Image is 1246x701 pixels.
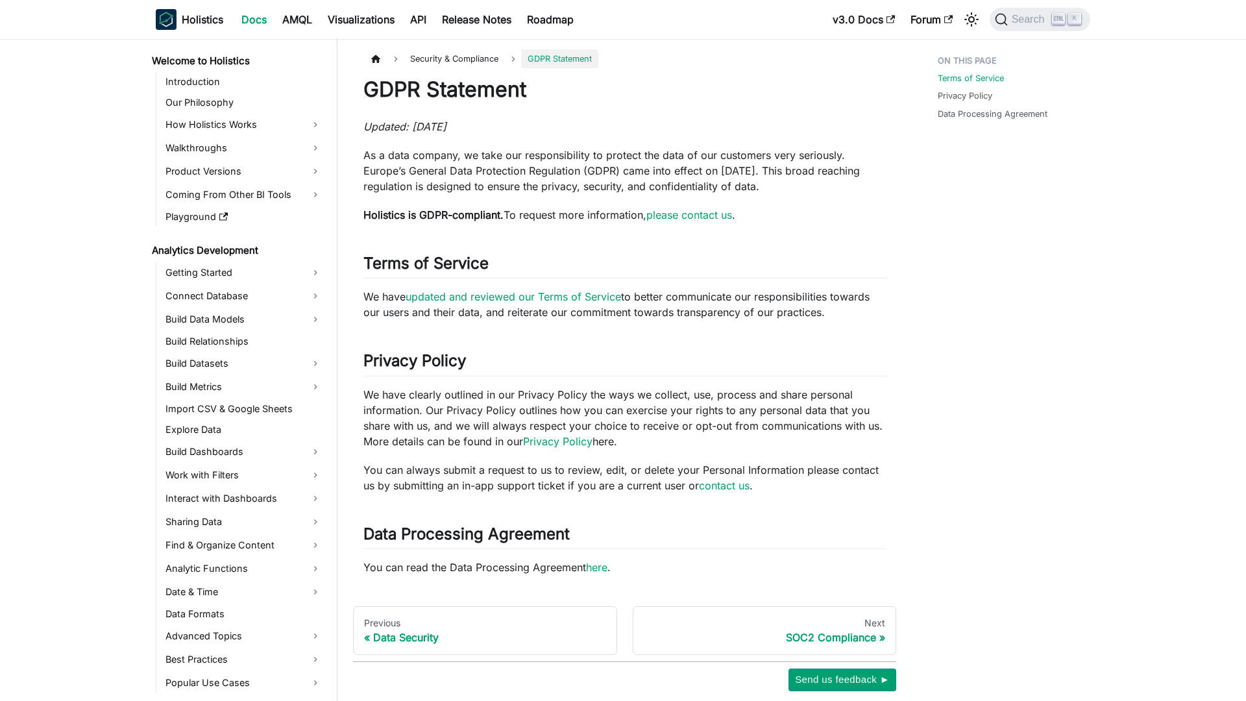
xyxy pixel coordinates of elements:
a: Our Philosophy [162,93,326,112]
a: Build Relationships [162,332,326,350]
a: Import CSV & Google Sheets [162,400,326,418]
div: Previous [364,617,606,629]
a: v3.0 Docs [825,9,903,30]
a: Docs [234,9,275,30]
a: Advanced Topics [162,626,326,646]
a: contact us [699,479,750,492]
a: please contact us [646,208,732,221]
p: You can always submit a request to us to review, edit, or delete your Personal Information please... [363,462,886,493]
span: GDPR Statement [521,49,598,68]
p: We have to better communicate our responsibilities towards our users and their data, and reiterat... [363,289,886,320]
button: Search (Ctrl+K) [990,8,1090,31]
a: Visualizations [320,9,402,30]
a: Work with Filters [162,465,326,486]
a: Data Formats [162,605,326,623]
a: updated and reviewed our Terms of Service [406,290,621,303]
a: Analytics Development [148,241,326,260]
h2: Privacy Policy [363,351,886,376]
a: NextSOC2 Compliance [633,606,897,656]
button: Switch between dark and light mode (currently light mode) [961,9,982,30]
strong: Holistics is GDPR-compliant. [363,208,504,221]
a: Release Notes [434,9,519,30]
a: Playground [162,208,326,226]
a: Build Data Models [162,309,326,330]
h2: Data Processing Agreement [363,524,886,549]
span: Security & Compliance [404,49,505,68]
em: Updated: [DATE] [363,120,446,133]
a: Home page [363,49,388,68]
a: Connect Database [162,286,326,306]
p: We have clearly outlined in our Privacy Policy the ways we collect, use, process and share person... [363,387,886,449]
span: Send us feedback ► [795,671,890,688]
h1: GDPR Statement [363,77,886,103]
a: How Holistics Works [162,114,326,135]
a: Find & Organize Content [162,535,326,556]
p: To request more information, . [363,207,886,223]
b: Holistics [182,12,223,27]
div: SOC2 Compliance [644,631,886,644]
p: You can read the Data Processing Agreement . [363,560,886,575]
a: PreviousData Security [353,606,617,656]
a: Welcome to Holistics [148,52,326,70]
a: Introduction [162,73,326,91]
a: HolisticsHolistics [156,9,223,30]
span: Search [1008,14,1053,25]
kbd: K [1068,13,1081,25]
a: API [402,9,434,30]
a: AMQL [275,9,320,30]
a: Best Practices [162,649,326,670]
a: Interact with Dashboards [162,488,326,509]
div: Next [644,617,886,629]
a: Forum [903,9,960,30]
nav: Docs sidebar [143,39,337,701]
a: Build Dashboards [162,441,326,462]
a: Build Datasets [162,353,326,374]
a: Privacy Policy [938,90,992,102]
a: Getting Started [162,262,326,283]
a: Data Processing Agreement [938,108,1047,120]
a: Walkthroughs [162,138,326,158]
a: Analytic Functions [162,558,326,579]
h2: Terms of Service [363,254,886,278]
button: Send us feedback ► [788,669,896,691]
a: Build Metrics [162,376,326,397]
a: Date & Time [162,582,326,602]
a: Explore Data [162,421,326,439]
a: Privacy Policy [523,435,592,448]
a: Popular Use Cases [162,672,326,693]
nav: Docs pages [353,606,896,656]
a: Coming From Other BI Tools [162,184,326,205]
a: Sharing Data [162,511,326,532]
p: As a data company, we take our responsibility to protect the data of our customers very seriously... [363,147,886,194]
a: Terms of Service [938,72,1004,84]
a: here [586,561,607,574]
nav: Breadcrumbs [363,49,886,68]
div: Data Security [364,631,606,644]
a: Roadmap [519,9,581,30]
a: Product Versions [162,161,326,182]
img: Holistics [156,9,177,30]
